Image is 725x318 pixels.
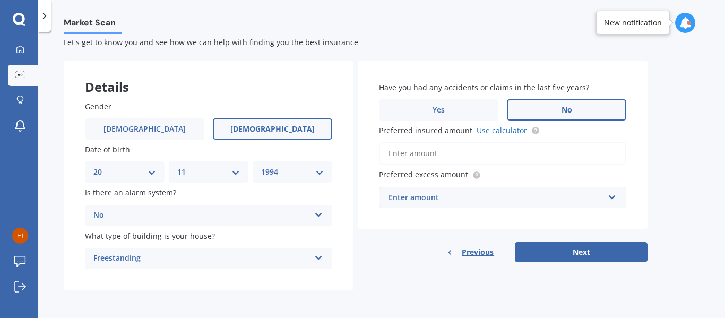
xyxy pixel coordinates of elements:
span: Market Scan [64,18,122,32]
div: Enter amount [389,192,604,203]
span: [DEMOGRAPHIC_DATA] [230,125,315,134]
span: Yes [433,106,445,115]
span: Preferred excess amount [379,170,468,180]
div: Freestanding [93,252,310,265]
span: Previous [462,244,494,260]
span: Have you had any accidents or claims in the last five years? [379,82,589,92]
span: [DEMOGRAPHIC_DATA] [103,125,186,134]
span: Gender [85,101,111,111]
span: Date of birth [85,144,130,154]
span: Is there an alarm system? [85,188,176,198]
input: Enter amount [379,142,626,165]
span: No [562,106,572,115]
a: Use calculator [477,125,527,135]
span: What type of building is your house? [85,231,215,241]
span: Let's get to know you and see how we can help with finding you the best insurance [64,37,358,47]
img: 88d474e984721e506dbc130b1e244a1e [12,228,28,244]
div: New notification [604,18,662,28]
button: Next [515,242,648,262]
span: Preferred insured amount [379,125,472,135]
div: Details [64,61,353,92]
div: No [93,209,310,222]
